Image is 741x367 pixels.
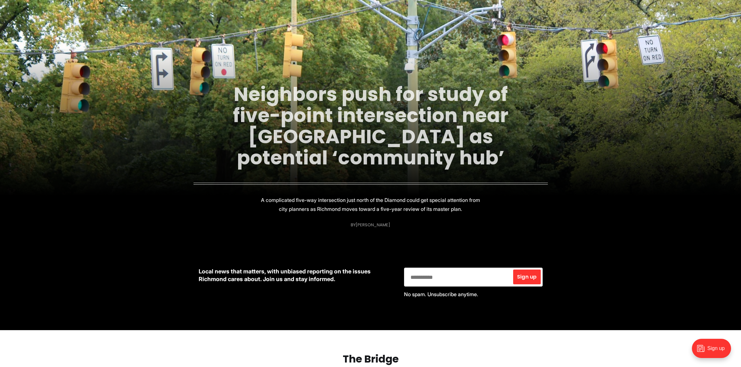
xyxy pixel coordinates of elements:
[404,291,478,297] span: No spam. Unsubscribe anytime.
[513,270,540,284] button: Sign up
[351,222,390,227] div: By
[517,274,537,279] span: Sign up
[686,336,741,367] iframe: portal-trigger
[10,353,731,365] h2: The Bridge
[356,222,390,228] a: [PERSON_NAME]
[199,268,394,283] p: Local news that matters, with unbiased reporting on the issues Richmond cares about. Join us and ...
[256,196,485,213] p: A complicated five-way intersection just north of the Diamond could get special attention from ci...
[233,81,508,171] a: Neighbors push for study of five-point intersection near [GEOGRAPHIC_DATA] as potential ‘communit...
